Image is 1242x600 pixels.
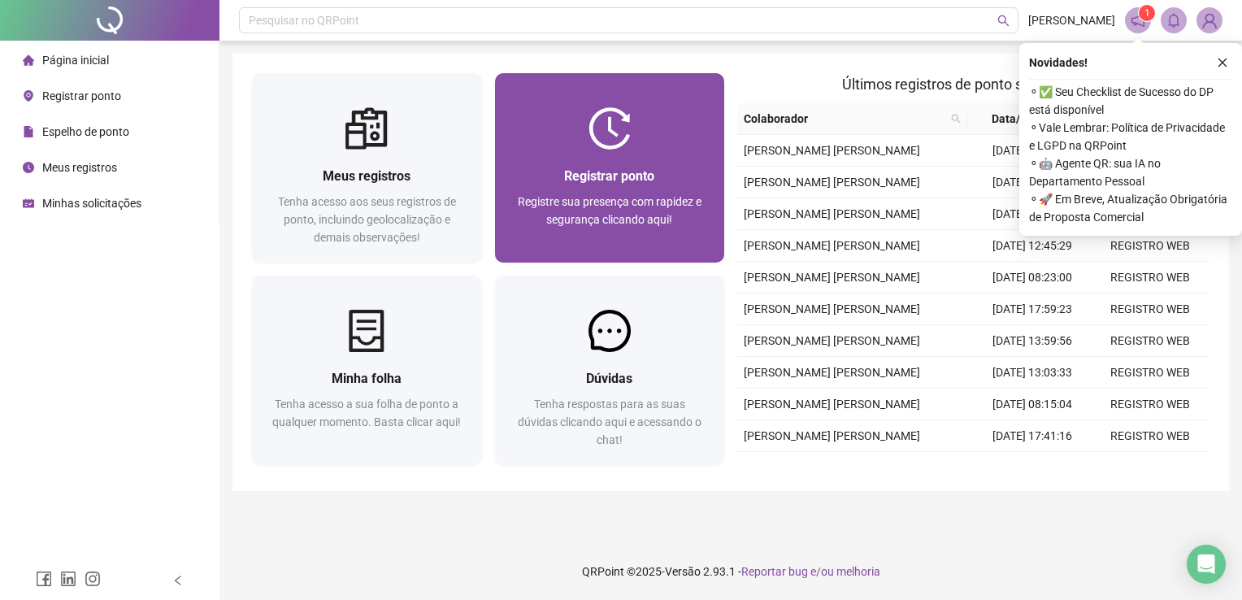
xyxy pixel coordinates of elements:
div: Open Intercom Messenger [1187,545,1226,584]
td: [DATE] 12:45:29 [974,230,1092,262]
td: [DATE] 17:41:16 [974,420,1092,452]
span: Meus registros [42,161,117,174]
span: 1 [1144,7,1150,19]
td: REGISTRO WEB [1092,420,1209,452]
td: REGISTRO WEB [1092,357,1209,389]
td: [DATE] 08:23:00 [974,262,1092,293]
td: [DATE] 17:59:23 [974,293,1092,325]
span: ⚬ Vale Lembrar: Política de Privacidade e LGPD na QRPoint [1029,119,1232,154]
span: Data/Hora [974,110,1062,128]
td: REGISTRO WEB [1092,389,1209,420]
span: [PERSON_NAME] [PERSON_NAME] [744,398,920,411]
span: Minhas solicitações [42,197,141,210]
td: [DATE] 08:15:04 [974,389,1092,420]
a: Meus registrosTenha acesso aos seus registros de ponto, incluindo geolocalização e demais observa... [252,73,482,263]
td: REGISTRO WEB [1092,262,1209,293]
span: Minha folha [332,371,402,386]
span: [PERSON_NAME] [1028,11,1115,29]
footer: QRPoint © 2025 - 2.93.1 - [219,543,1242,600]
span: [PERSON_NAME] [PERSON_NAME] [744,207,920,220]
span: Registrar ponto [564,168,654,184]
span: schedule [23,198,34,209]
span: notification [1131,13,1145,28]
td: [DATE] 13:59:56 [974,325,1092,357]
a: Registrar pontoRegistre sua presença com rapidez e segurança clicando aqui! [495,73,725,263]
td: REGISTRO WEB [1092,325,1209,357]
span: Registrar ponto [42,89,121,102]
span: Últimos registros de ponto sincronizados [842,76,1105,93]
span: Colaborador [744,110,945,128]
span: search [948,107,964,131]
td: REGISTRO WEB [1092,452,1209,484]
span: ⚬ 🚀 Em Breve, Atualização Obrigatória de Proposta Comercial [1029,190,1232,226]
span: clock-circle [23,162,34,173]
span: Tenha acesso aos seus registros de ponto, incluindo geolocalização e demais observações! [278,195,456,244]
span: Reportar bug e/ou melhoria [741,565,880,578]
span: Dúvidas [586,371,632,386]
span: Registre sua presença com rapidez e segurança clicando aqui! [518,195,701,226]
a: DúvidasTenha respostas para as suas dúvidas clicando aqui e acessando o chat! [495,276,725,465]
td: REGISTRO WEB [1092,230,1209,262]
td: [DATE] 13:46:10 [974,452,1092,484]
td: REGISTRO WEB [1092,293,1209,325]
span: close [1217,57,1228,68]
span: Página inicial [42,54,109,67]
span: [PERSON_NAME] [PERSON_NAME] [744,366,920,379]
td: [DATE] 17:56:02 [974,167,1092,198]
span: ⚬ ✅ Seu Checklist de Sucesso do DP está disponível [1029,83,1232,119]
span: left [172,575,184,586]
span: Versão [665,565,701,578]
span: [PERSON_NAME] [PERSON_NAME] [744,302,920,315]
span: [PERSON_NAME] [PERSON_NAME] [744,239,920,252]
td: [DATE] 08:31:08 [974,135,1092,167]
th: Data/Hora [967,103,1082,135]
sup: 1 [1139,5,1155,21]
span: search [997,15,1010,27]
span: Espelho de ponto [42,125,129,138]
span: Meus registros [323,168,410,184]
span: home [23,54,34,66]
span: [PERSON_NAME] [PERSON_NAME] [744,429,920,442]
span: bell [1166,13,1181,28]
span: [PERSON_NAME] [PERSON_NAME] [744,271,920,284]
span: instagram [85,571,101,587]
span: [PERSON_NAME] [PERSON_NAME] [744,334,920,347]
td: [DATE] 13:46:31 [974,198,1092,230]
span: facebook [36,571,52,587]
span: file [23,126,34,137]
a: Minha folhaTenha acesso a sua folha de ponto a qualquer momento. Basta clicar aqui! [252,276,482,465]
img: 91070 [1197,8,1222,33]
span: [PERSON_NAME] [PERSON_NAME] [744,176,920,189]
span: environment [23,90,34,102]
span: Novidades ! [1029,54,1088,72]
span: search [951,114,961,124]
span: Tenha respostas para as suas dúvidas clicando aqui e acessando o chat! [518,398,701,446]
td: [DATE] 13:03:33 [974,357,1092,389]
span: ⚬ 🤖 Agente QR: sua IA no Departamento Pessoal [1029,154,1232,190]
span: [PERSON_NAME] [PERSON_NAME] [744,144,920,157]
span: linkedin [60,571,76,587]
span: Tenha acesso a sua folha de ponto a qualquer momento. Basta clicar aqui! [272,398,461,428]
